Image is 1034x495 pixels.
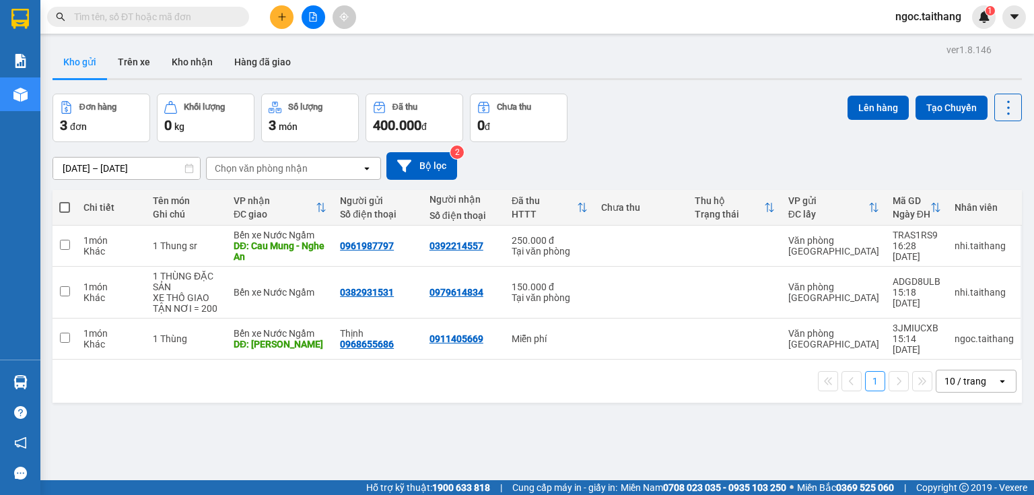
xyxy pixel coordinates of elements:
div: 16:28 [DATE] [893,240,941,262]
button: file-add [302,5,325,29]
div: ADGD8ULB [893,276,941,287]
th: Toggle SortBy [688,190,782,226]
span: đ [485,121,490,132]
span: copyright [959,483,969,492]
sup: 2 [450,145,464,159]
button: Lên hàng [848,96,909,120]
div: ngoc.taithang [955,333,1014,344]
div: Ghi chú [153,209,220,220]
div: Số lượng [288,102,322,112]
button: Hàng đã giao [223,46,302,78]
button: caret-down [1002,5,1026,29]
span: Miền Nam [621,480,786,495]
div: Văn phòng [GEOGRAPHIC_DATA] [788,235,879,257]
span: caret-down [1008,11,1021,23]
button: Bộ lọc [386,152,457,180]
th: Toggle SortBy [505,190,594,226]
div: 0979614834 [429,287,483,298]
div: Người gửi [340,195,416,206]
div: 1 món [83,235,139,246]
div: Chưa thu [601,202,681,213]
th: Toggle SortBy [886,190,948,226]
button: Chưa thu0đ [470,94,567,142]
svg: open [997,376,1008,387]
strong: 0708 023 035 - 0935 103 250 [663,482,786,493]
span: 3 [60,117,67,133]
button: Khối lượng0kg [157,94,254,142]
div: 150.000 đ [512,282,588,292]
div: XE THỒ GIAO TẬN NƠI = 200 [153,292,220,314]
span: Cung cấp máy in - giấy in: [512,480,617,495]
svg: open [361,163,372,174]
div: Trạng thái [695,209,764,220]
img: warehouse-icon [13,88,28,102]
div: Mã GD [893,195,930,206]
img: solution-icon [13,54,28,68]
div: Bến xe Nước Ngầm [234,287,326,298]
span: message [14,467,27,480]
div: HTTT [512,209,577,220]
button: aim [333,5,356,29]
div: Khác [83,292,139,303]
div: Khác [83,339,139,350]
div: Tại văn phòng [512,246,588,257]
button: Đã thu400.000đ [366,94,463,142]
div: 15:18 [DATE] [893,287,941,308]
div: Người nhận [429,194,498,205]
div: 0911405669 [429,333,483,344]
div: ĐC lấy [788,209,868,220]
button: Trên xe [107,46,161,78]
span: | [904,480,906,495]
div: Chọn văn phòng nhận [215,162,308,175]
div: 250.000 đ [512,235,588,246]
div: Bến xe Nước Ngầm [234,230,326,240]
div: Tại văn phòng [512,292,588,303]
span: search [56,12,65,22]
span: đơn [70,121,87,132]
img: warehouse-icon [13,375,28,389]
button: Số lượng3món [261,94,359,142]
div: 1 món [83,328,139,339]
span: file-add [308,12,318,22]
div: Số điện thoại [429,210,498,221]
span: 400.000 [373,117,421,133]
input: Tìm tên, số ĐT hoặc mã đơn [74,9,233,24]
div: Đã thu [392,102,417,112]
div: Ngày ĐH [893,209,930,220]
div: Văn phòng [GEOGRAPHIC_DATA] [788,328,879,350]
div: Thịnh [340,328,416,339]
div: ĐC giao [234,209,316,220]
div: nhi.taithang [955,287,1014,298]
span: 1 [988,6,992,15]
div: nhi.taithang [955,240,1014,251]
button: Kho nhận [161,46,223,78]
div: Chi tiết [83,202,139,213]
div: ver 1.8.146 [946,42,992,57]
strong: 0369 525 060 [836,482,894,493]
span: ⚪️ [790,485,794,490]
input: Select a date range. [53,158,200,179]
div: Tên món [153,195,220,206]
span: Miền Bắc [797,480,894,495]
span: ngoc.taithang [885,8,972,25]
div: 0961987797 [340,240,394,251]
span: aim [339,12,349,22]
div: Nhân viên [955,202,1014,213]
span: plus [277,12,287,22]
span: kg [174,121,184,132]
div: VP gửi [788,195,868,206]
img: icon-new-feature [978,11,990,23]
span: Hỗ trợ kỹ thuật: [366,480,490,495]
span: 3 [269,117,276,133]
div: Miễn phí [512,333,588,344]
button: Đơn hàng3đơn [53,94,150,142]
div: 10 / trang [944,374,986,388]
div: Đã thu [512,195,577,206]
img: logo-vxr [11,9,29,29]
div: 15:14 [DATE] [893,333,941,355]
div: Bến xe Nước Ngầm [234,328,326,339]
div: TRAS1RS9 [893,230,941,240]
button: plus [270,5,294,29]
div: Khối lượng [184,102,225,112]
span: question-circle [14,406,27,419]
